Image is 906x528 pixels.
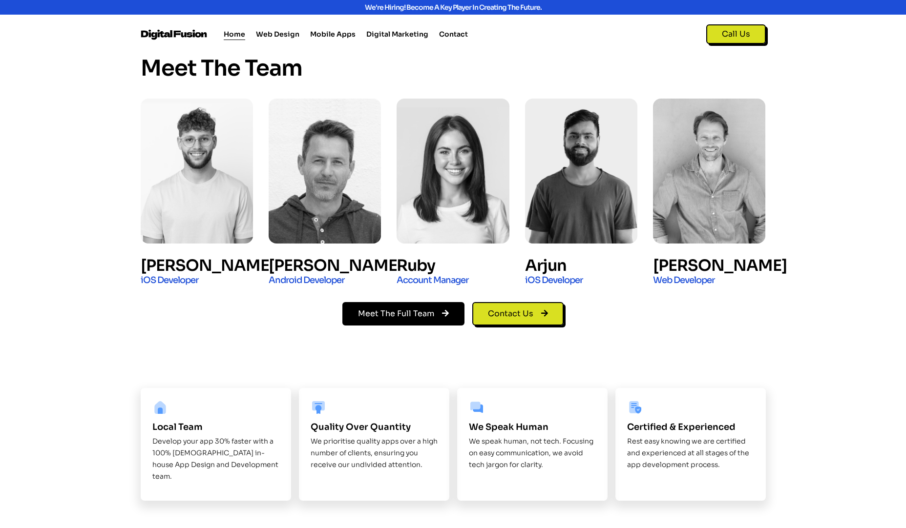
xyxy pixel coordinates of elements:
[525,274,637,286] h4: iOS Developer​
[706,24,766,44] a: Call Us
[358,309,434,319] span: Meet The Full Team
[627,435,754,470] div: Rest easy knowing we are certified and experienced at all stages of the app development process.
[269,259,381,272] h4: [PERSON_NAME]​
[627,423,754,431] div: Certified & Experienced
[653,274,765,286] h4: Web Developer
[152,435,279,482] p: Develop your app 30% faster with a 100% [DEMOGRAPHIC_DATA] in-house App Design and Development team.
[439,28,468,40] a: Contact
[224,28,245,40] a: Home
[141,54,766,83] h3: Meet the Team
[342,302,464,325] a: Meet The Full Team
[141,259,253,272] h4: [PERSON_NAME]
[653,259,765,272] h4: [PERSON_NAME]
[141,274,253,286] h4: iOS Developer​
[152,423,279,431] div: Local Team
[366,28,428,40] a: Digital Marketing
[397,259,509,272] h4: Ruby
[256,28,299,40] a: Web Design
[269,274,381,286] h4: Android Developer​
[472,302,564,325] a: Contact Us
[310,28,356,40] a: Mobile Apps
[469,435,596,470] div: We speak human, not tech. Focusing on easy communication, we avoid tech jargon for clarity.
[469,423,596,431] div: We speak human
[488,309,533,319] span: Contact Us
[311,435,438,470] p: We prioritise quality apps over a high number of clients, ensuring you receive our undivided atte...
[203,4,703,11] div: We're hiring! Become a key player in creating the future.
[525,259,637,272] h4: Arjun
[722,29,750,39] span: Call Us
[311,423,438,431] div: Quality Over Quantity
[397,274,509,286] h4: Account Manager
